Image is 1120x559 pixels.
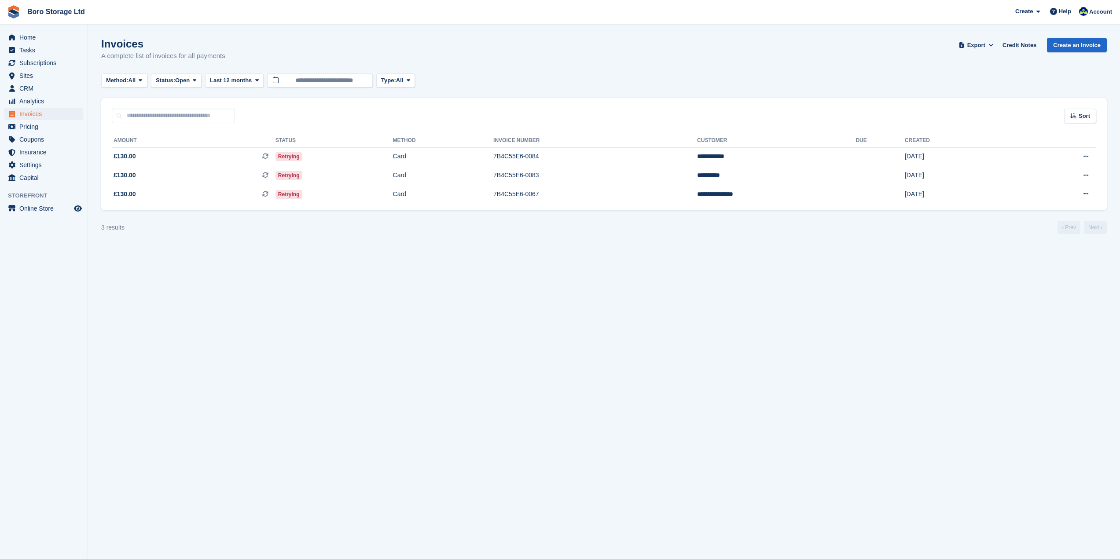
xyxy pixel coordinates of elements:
[4,133,83,146] a: menu
[393,185,494,203] td: Card
[493,166,697,185] td: 7B4C55E6-0083
[4,172,83,184] a: menu
[1047,38,1107,52] a: Create an Invoice
[114,152,136,161] span: £130.00
[856,134,904,148] th: Due
[275,190,302,199] span: Retrying
[1059,7,1071,16] span: Help
[393,134,494,148] th: Method
[4,82,83,95] a: menu
[19,172,72,184] span: Capital
[24,4,88,19] a: Boro Storage Ltd
[19,108,72,120] span: Invoices
[106,76,129,85] span: Method:
[275,171,302,180] span: Retrying
[4,69,83,82] a: menu
[1058,221,1080,234] a: Previous
[205,73,264,88] button: Last 12 months
[1089,7,1112,16] span: Account
[396,76,404,85] span: All
[1015,7,1033,16] span: Create
[381,76,396,85] span: Type:
[4,57,83,69] a: menu
[73,203,83,214] a: Preview store
[101,51,225,61] p: A complete list of invoices for all payments
[4,108,83,120] a: menu
[151,73,202,88] button: Status: Open
[175,76,190,85] span: Open
[19,95,72,107] span: Analytics
[1084,221,1107,234] a: Next
[493,134,697,148] th: Invoice Number
[493,185,697,203] td: 7B4C55E6-0067
[114,190,136,199] span: £130.00
[19,57,72,69] span: Subscriptions
[114,171,136,180] span: £130.00
[19,133,72,146] span: Coupons
[393,147,494,166] td: Card
[4,146,83,158] a: menu
[1056,221,1109,234] nav: Page
[19,31,72,44] span: Home
[1079,112,1090,121] span: Sort
[957,38,995,52] button: Export
[129,76,136,85] span: All
[19,159,72,171] span: Settings
[156,76,175,85] span: Status:
[905,166,1015,185] td: [DATE]
[101,223,125,232] div: 3 results
[493,147,697,166] td: 7B4C55E6-0084
[210,76,252,85] span: Last 12 months
[4,159,83,171] a: menu
[8,191,88,200] span: Storefront
[19,69,72,82] span: Sites
[112,134,275,148] th: Amount
[905,147,1015,166] td: [DATE]
[1079,7,1088,16] img: Tobie Hillier
[19,146,72,158] span: Insurance
[275,152,302,161] span: Retrying
[393,166,494,185] td: Card
[19,121,72,133] span: Pricing
[999,38,1040,52] a: Credit Notes
[905,185,1015,203] td: [DATE]
[19,44,72,56] span: Tasks
[4,31,83,44] a: menu
[905,134,1015,148] th: Created
[4,202,83,215] a: menu
[19,202,72,215] span: Online Store
[967,41,985,50] span: Export
[19,82,72,95] span: CRM
[7,5,20,18] img: stora-icon-8386f47178a22dfd0bd8f6a31ec36ba5ce8667c1dd55bd0f319d3a0aa187defe.svg
[101,73,147,88] button: Method: All
[4,95,83,107] a: menu
[4,121,83,133] a: menu
[697,134,856,148] th: Customer
[275,134,393,148] th: Status
[101,38,225,50] h1: Invoices
[4,44,83,56] a: menu
[376,73,415,88] button: Type: All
